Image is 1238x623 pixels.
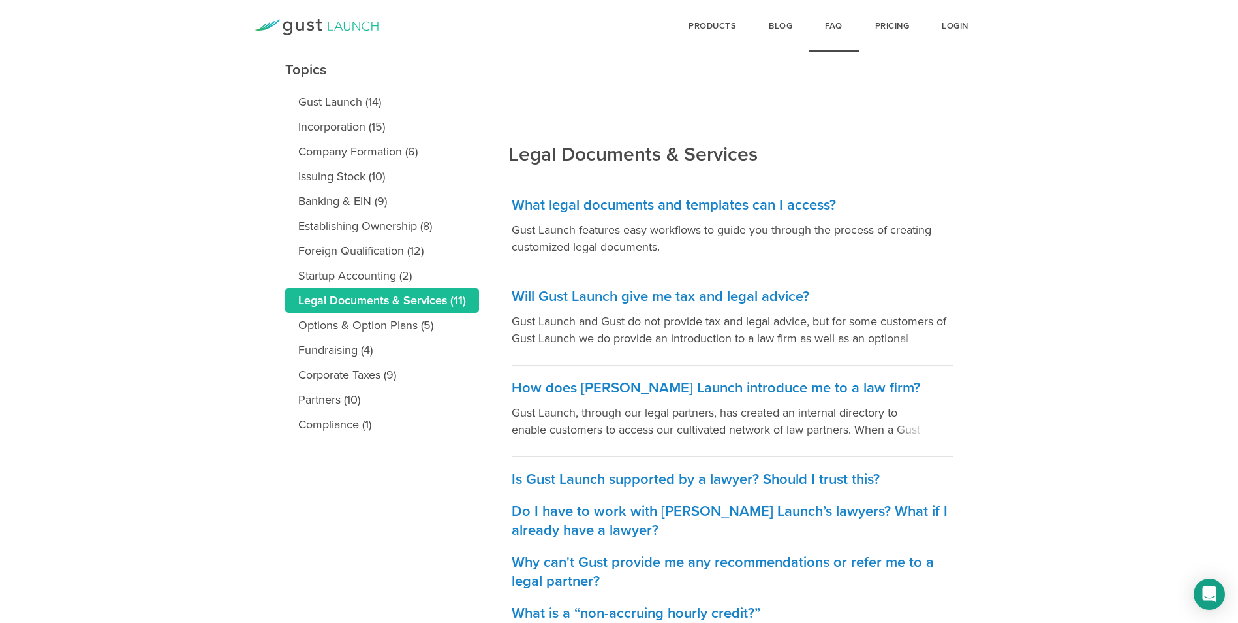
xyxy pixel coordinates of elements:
a: What legal documents and templates can I access? Gust Launch features easy workflows to guide you... [512,183,953,274]
h3: Is Gust Launch supported by a lawyer? Should I trust this? [512,470,953,489]
a: Fundraising (4) [285,338,479,362]
a: Why can't Gust provide me any recommendations or refer me to a legal partner? [512,540,953,591]
h3: What legal documents and templates can I access? [512,196,953,215]
p: Gust Launch, through our legal partners, has created an internal directory to enable customers to... [512,404,953,438]
a: Banking & EIN (9) [285,189,479,214]
a: Foreign Qualification (12) [285,238,479,263]
a: Legal Documents & Services (11) [285,288,479,313]
h3: What is a “non-accruing hourly credit?” [512,604,953,623]
h3: Will Gust Launch give me tax and legal advice? [512,287,953,306]
div: Open Intercom Messenger [1194,579,1225,610]
a: Will Gust Launch give me tax and legal advice? Gust Launch and Gust do not provide tax and legal ... [512,274,953,366]
a: Incorporation (15) [285,114,479,139]
p: Gust Launch features easy workflows to guide you through the process of creating customized legal... [512,221,953,255]
a: Gust Launch (14) [285,89,479,114]
a: Issuing Stock (10) [285,164,479,189]
a: Options & Option Plans (5) [285,313,479,338]
h2: Legal Documents & Services [508,54,758,168]
a: Compliance (1) [285,412,479,437]
a: Startup Accounting (2) [285,263,479,288]
a: Company Formation (6) [285,139,479,164]
a: Establishing Ownership (8) [285,214,479,238]
a: What is a “non-accruing hourly credit?” [512,591,953,623]
a: Corporate Taxes (9) [285,362,479,387]
a: Is Gust Launch supported by a lawyer? Should I trust this? [512,457,953,489]
p: Gust Launch and Gust do not provide tax and legal advice, but for some customers of Gust Launch w... [512,313,953,347]
a: How does [PERSON_NAME] Launch introduce me to a law firm? Gust Launch, through our legal partners... [512,366,953,457]
h3: Do I have to work with [PERSON_NAME] Launch’s lawyers? What if I already have a lawyer? [512,502,953,540]
a: Partners (10) [285,387,479,412]
a: Do I have to work with [PERSON_NAME] Launch’s lawyers? What if I already have a lawyer? [512,489,953,540]
h3: How does [PERSON_NAME] Launch introduce me to a law firm? [512,379,953,398]
h3: Why can't Gust provide me any recommendations or refer me to a legal partner? [512,553,953,591]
